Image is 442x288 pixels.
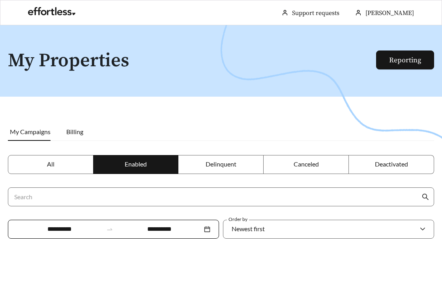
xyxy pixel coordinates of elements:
[8,50,381,71] h1: My Properties
[106,226,113,233] span: swap-right
[422,193,429,200] span: search
[376,50,434,69] button: Reporting
[206,160,236,168] span: Delinquent
[389,56,421,65] a: Reporting
[125,160,147,168] span: Enabled
[10,128,51,135] span: My Campaigns
[232,225,265,232] span: Newest first
[47,160,54,168] span: All
[375,160,408,168] span: Deactivated
[294,160,319,168] span: Canceled
[292,9,339,17] a: Support requests
[365,9,414,17] span: [PERSON_NAME]
[66,128,83,135] span: Billing
[106,226,113,233] span: to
